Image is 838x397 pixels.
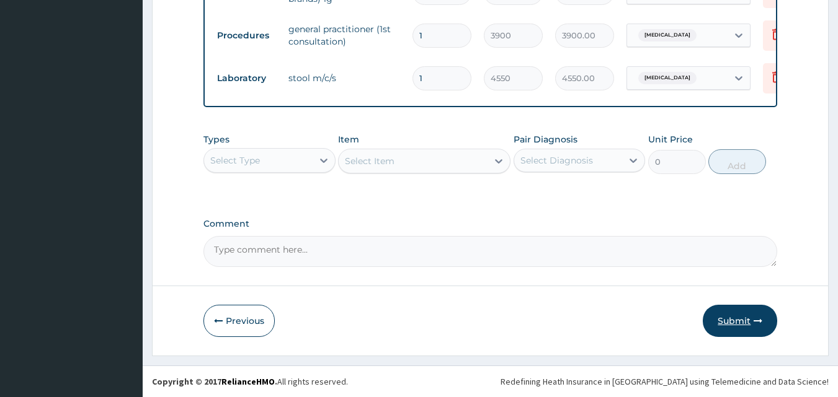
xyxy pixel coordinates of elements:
div: Redefining Heath Insurance in [GEOGRAPHIC_DATA] using Telemedicine and Data Science! [501,375,829,388]
footer: All rights reserved. [143,365,838,397]
label: Unit Price [648,133,693,146]
div: Select Type [210,154,260,167]
label: Item [338,133,359,146]
span: [MEDICAL_DATA] [638,29,697,41]
a: RelianceHMO [221,376,275,387]
td: Laboratory [211,67,282,90]
strong: Copyright © 2017 . [152,376,277,387]
label: Pair Diagnosis [514,133,577,146]
button: Submit [703,305,777,337]
button: Previous [203,305,275,337]
td: Procedures [211,24,282,47]
div: Select Diagnosis [520,154,593,167]
span: [MEDICAL_DATA] [638,72,697,84]
td: stool m/c/s [282,66,406,90]
td: general practitioner (1st consultation) [282,17,406,54]
button: Add [708,149,766,174]
label: Comment [203,219,778,229]
label: Types [203,134,230,145]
